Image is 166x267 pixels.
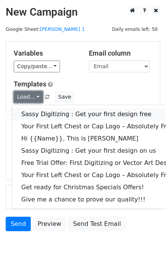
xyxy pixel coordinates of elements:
a: Send Test Email [68,217,126,231]
a: Daily emails left: 50 [109,26,160,32]
a: [PERSON_NAME] 1 [40,26,85,32]
small: Google Sheet: [6,26,85,32]
h5: Variables [14,49,77,58]
span: Daily emails left: 50 [109,25,160,34]
a: Templates [14,80,46,88]
iframe: Chat Widget [128,230,166,267]
h5: Email column [89,49,153,58]
a: Send [6,217,31,231]
a: Copy/paste... [14,61,60,72]
a: Load... [14,91,43,103]
button: Save [55,91,74,103]
h2: New Campaign [6,6,160,19]
a: Preview [33,217,66,231]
